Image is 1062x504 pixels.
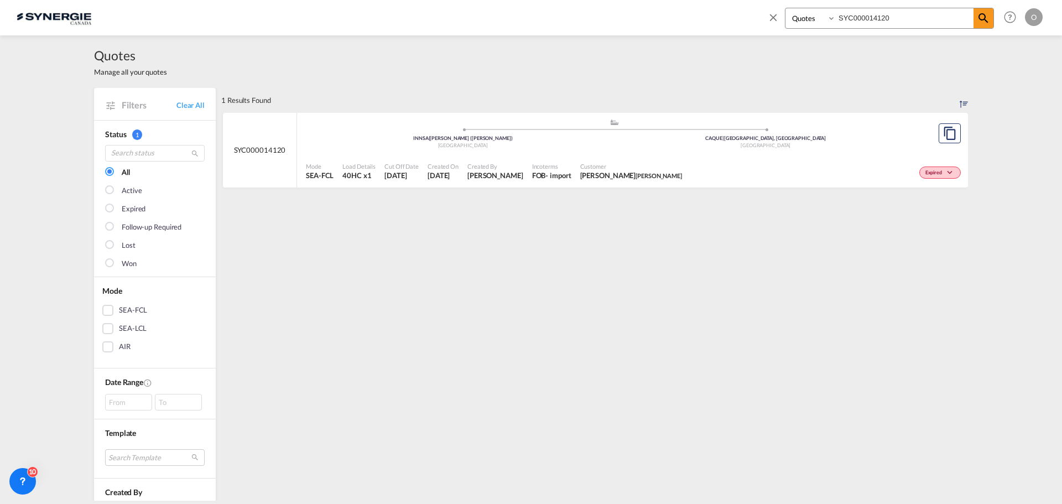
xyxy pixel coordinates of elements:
[94,67,167,77] span: Manage all your quotes
[1001,8,1019,27] span: Help
[532,162,571,170] span: Incoterms
[428,170,459,180] span: 18 Aug 2025
[221,88,271,112] div: 1 Results Found
[925,169,945,177] span: Expired
[919,167,961,179] div: Change Status Here
[532,170,571,180] div: FOB import
[119,305,147,316] div: SEA-FCL
[836,8,973,28] input: Enter Quotation Number
[119,341,131,352] div: AIR
[580,170,682,180] span: David Paquet tilton
[467,162,523,170] span: Created By
[122,167,130,178] div: All
[155,394,202,411] div: To
[532,170,546,180] div: FOB
[132,129,142,140] span: 1
[636,172,682,179] span: [PERSON_NAME]
[122,185,142,196] div: Active
[939,123,961,143] button: Copy Quote
[1025,8,1043,26] div: O
[428,162,459,170] span: Created On
[608,119,621,125] md-icon: assets/icons/custom/ship-fill.svg
[945,170,958,176] md-icon: icon-chevron-down
[122,240,136,251] div: Lost
[467,170,523,180] span: Karen Mercier
[973,8,993,28] span: icon-magnify
[384,170,419,180] span: 18 Aug 2025
[105,377,143,387] span: Date Range
[105,394,205,411] span: From To
[741,142,790,148] span: [GEOGRAPHIC_DATA]
[143,378,152,387] md-icon: Created On
[223,113,968,188] div: SYC000014120 assets/icons/custom/ship-fill.svgassets/icons/custom/roll-o-plane.svgOriginJawaharla...
[122,222,181,233] div: Follow-up Required
[413,135,513,141] span: INNSA [PERSON_NAME] ([PERSON_NAME])
[105,145,205,162] input: Search status
[767,11,779,23] md-icon: icon-close
[580,162,682,170] span: Customer
[438,142,488,148] span: [GEOGRAPHIC_DATA]
[17,5,91,30] img: 1f56c880d42311ef80fc7dca854c8e59.png
[105,428,136,438] span: Template
[1001,8,1025,28] div: Help
[105,129,205,140] div: Status 1
[306,170,334,180] span: SEA-FCL
[960,88,968,112] div: Sort by: Created On
[176,100,205,110] a: Clear All
[234,145,286,155] span: SYC000014120
[102,305,207,316] md-checkbox: SEA-FCL
[705,135,826,141] span: CAQUE [GEOGRAPHIC_DATA], [GEOGRAPHIC_DATA]
[105,487,142,497] span: Created By
[384,162,419,170] span: Cut Off Date
[102,341,207,352] md-checkbox: AIR
[122,258,137,269] div: Won
[545,170,571,180] div: - import
[342,170,376,180] span: 40HC x 1
[105,129,126,139] span: Status
[977,12,990,25] md-icon: icon-magnify
[102,323,207,334] md-checkbox: SEA-LCL
[191,149,199,158] md-icon: icon-magnify
[122,99,176,111] span: Filters
[722,135,724,141] span: |
[767,8,785,34] span: icon-close
[119,323,147,334] div: SEA-LCL
[122,204,145,215] div: Expired
[943,127,956,140] md-icon: assets/icons/custom/copyQuote.svg
[306,162,334,170] span: Mode
[342,162,376,170] span: Load Details
[94,46,167,64] span: Quotes
[105,394,152,411] div: From
[102,286,122,295] span: Mode
[429,135,430,141] span: |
